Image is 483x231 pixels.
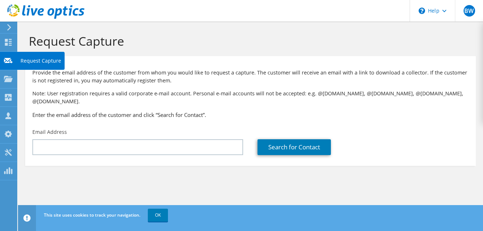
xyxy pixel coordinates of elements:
h1: Request Capture [29,33,469,49]
svg: \n [419,8,425,14]
p: Provide the email address of the customer from whom you would like to request a capture. The cust... [32,69,469,85]
h3: Enter the email address of the customer and click “Search for Contact”. [32,111,469,119]
label: Email Address [32,128,67,136]
div: Request Capture [17,52,65,70]
span: This site uses cookies to track your navigation. [44,212,140,218]
a: Search for Contact [258,139,331,155]
p: Note: User registration requires a valid corporate e-mail account. Personal e-mail accounts will ... [32,90,469,105]
span: BW [464,5,475,17]
a: OK [148,209,168,222]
